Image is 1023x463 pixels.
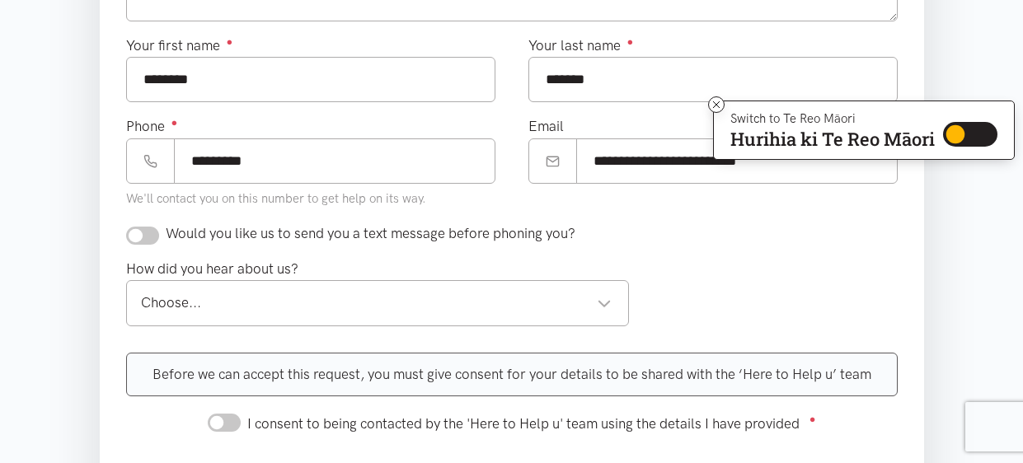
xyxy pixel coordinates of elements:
[171,116,178,129] sup: ●
[576,138,898,184] input: Email
[227,35,233,48] sup: ●
[174,138,495,184] input: Phone number
[126,35,233,57] label: Your first name
[528,35,634,57] label: Your last name
[126,353,898,396] div: Before we can accept this request, you must give consent for your details to be shared with the ‘...
[126,258,298,280] label: How did you hear about us?
[627,35,634,48] sup: ●
[126,115,178,138] label: Phone
[126,191,426,206] small: We'll contact you on this number to get help on its way.
[730,132,935,147] p: Hurihia ki Te Reo Māori
[528,115,564,138] label: Email
[730,114,935,124] p: Switch to Te Reo Māori
[141,292,612,314] div: Choose...
[247,415,800,432] span: I consent to being contacted by the 'Here to Help u' team using the details I have provided
[166,225,575,241] span: Would you like us to send you a text message before phoning you?
[809,413,816,425] sup: ●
